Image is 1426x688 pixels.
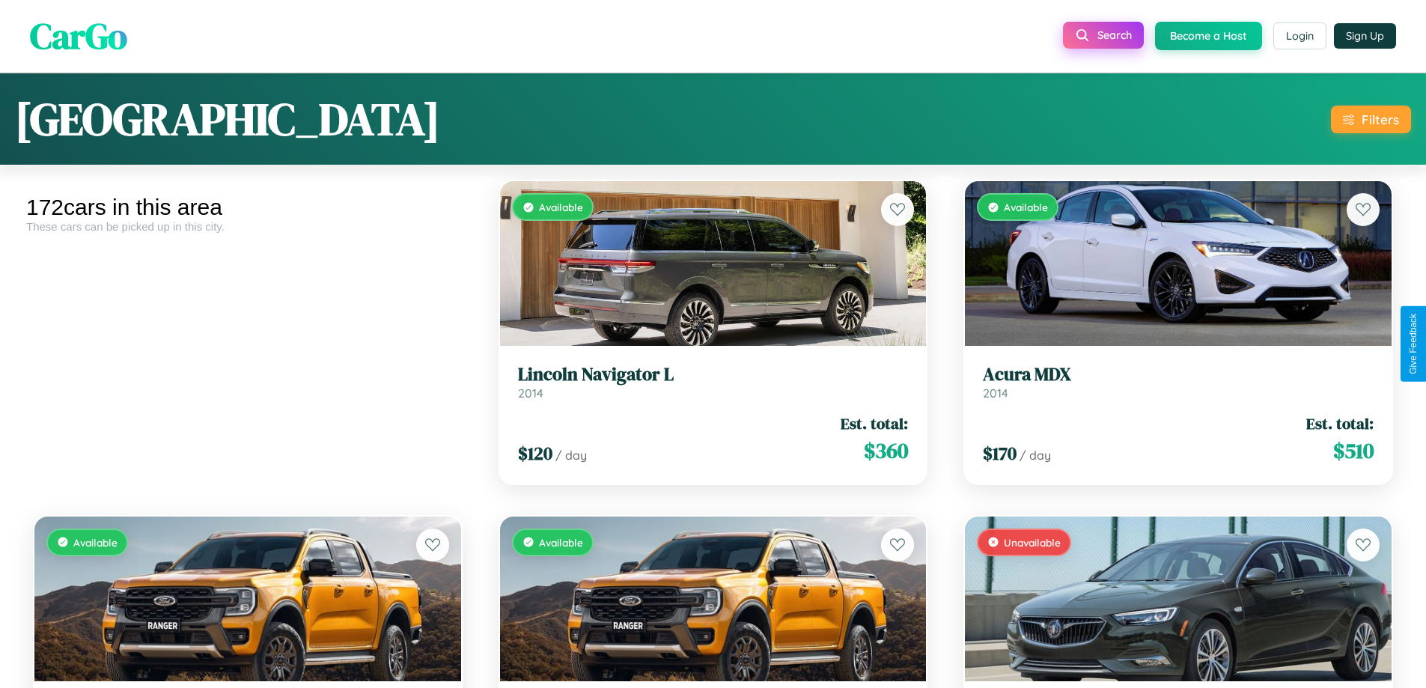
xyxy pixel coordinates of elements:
[1273,22,1326,49] button: Login
[518,386,543,401] span: 2014
[539,201,583,213] span: Available
[1097,28,1132,42] span: Search
[864,436,908,466] span: $ 360
[1020,448,1051,463] span: / day
[983,441,1017,466] span: $ 170
[518,364,909,386] h3: Lincoln Navigator L
[26,195,469,220] div: 172 cars in this area
[1306,413,1374,434] span: Est. total:
[1408,314,1419,374] div: Give Feedback
[539,536,583,549] span: Available
[1004,536,1061,549] span: Unavailable
[1333,436,1374,466] span: $ 510
[26,220,469,233] div: These cars can be picked up in this city.
[30,11,127,61] span: CarGo
[841,413,908,434] span: Est. total:
[555,448,587,463] span: / day
[518,364,909,401] a: Lincoln Navigator L2014
[1063,22,1144,49] button: Search
[1155,22,1262,50] button: Become a Host
[1331,106,1411,133] button: Filters
[15,88,440,150] h1: [GEOGRAPHIC_DATA]
[983,364,1374,401] a: Acura MDX2014
[73,536,118,549] span: Available
[983,386,1008,401] span: 2014
[983,364,1374,386] h3: Acura MDX
[1362,112,1399,127] div: Filters
[1004,201,1048,213] span: Available
[1334,23,1396,49] button: Sign Up
[518,441,552,466] span: $ 120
